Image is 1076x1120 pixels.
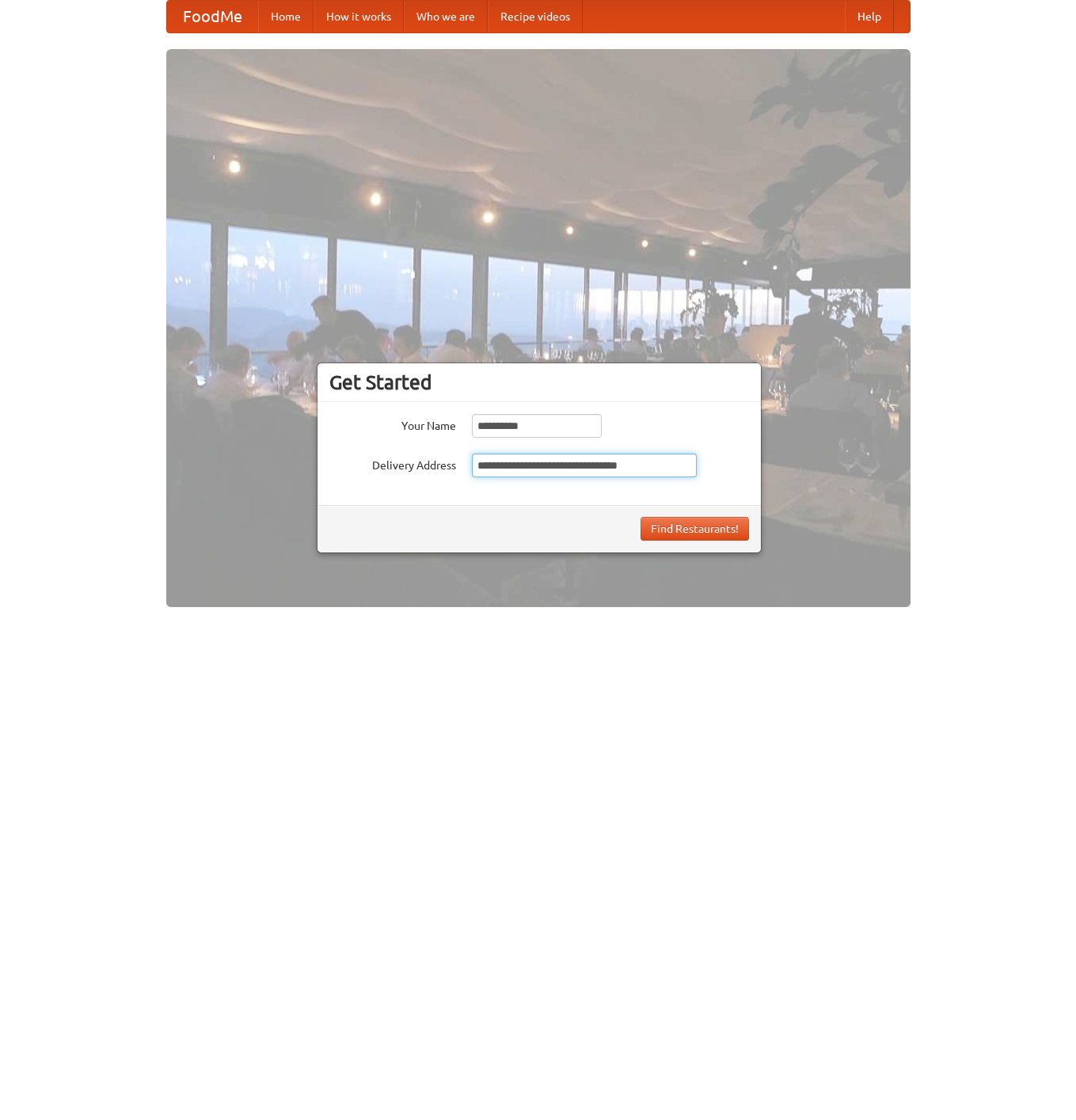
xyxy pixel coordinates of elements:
label: Your Name [329,414,456,434]
a: How it works [314,1,404,32]
label: Delivery Address [329,454,456,473]
a: Help [845,1,894,32]
button: Find Restaurants! [641,517,749,541]
a: Home [258,1,314,32]
a: Recipe videos [488,1,583,32]
a: FoodMe [167,1,258,32]
h3: Get Started [329,370,749,394]
a: Who we are [404,1,488,32]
